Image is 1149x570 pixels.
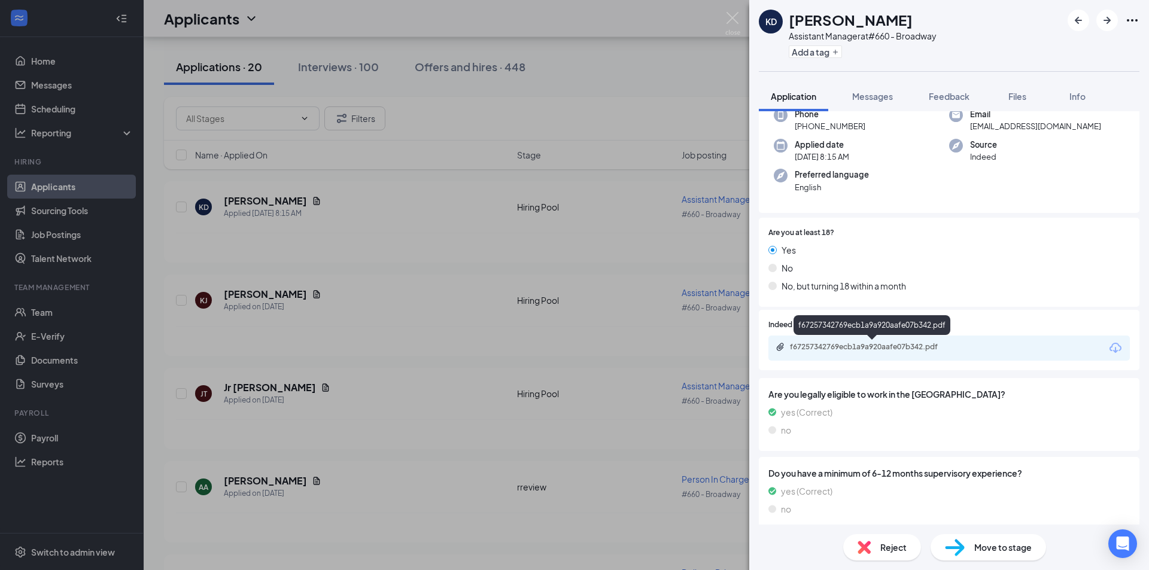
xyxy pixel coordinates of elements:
span: Do you have a minimum of 6-12 months supervisory experience? [768,467,1130,480]
a: Paperclipf67257342769ecb1a9a920aafe07b342.pdf [776,342,969,353]
h1: [PERSON_NAME] [789,10,913,30]
svg: ArrowRight [1100,13,1114,28]
span: Move to stage [974,541,1032,554]
span: yes (Correct) [781,406,832,419]
span: Reject [880,541,907,554]
span: Email [970,108,1101,120]
div: Assistant Manager at #660 - Broadway [789,30,937,42]
span: No [782,261,793,275]
div: KD [765,16,777,28]
div: f67257342769ecb1a9a920aafe07b342.pdf [790,342,957,352]
button: ArrowLeftNew [1068,10,1089,31]
span: [EMAIL_ADDRESS][DOMAIN_NAME] [970,120,1101,132]
span: Are you legally eligible to work in the [GEOGRAPHIC_DATA]? [768,388,1130,401]
span: English [795,181,869,193]
span: [DATE] 8:15 AM [795,151,849,163]
span: Preferred language [795,169,869,181]
div: Open Intercom Messenger [1108,529,1137,558]
span: Phone [795,108,865,120]
svg: Paperclip [776,342,785,352]
span: Source [970,139,997,151]
span: no [781,423,791,437]
button: PlusAdd a tag [789,45,842,58]
div: f67257342769ecb1a9a920aafe07b342.pdf [794,315,950,335]
span: Are you at least 18? [768,227,834,239]
span: Feedback [929,91,969,102]
span: Indeed Resume [768,319,821,331]
span: [PHONE_NUMBER] [795,120,865,132]
span: Info [1069,91,1086,102]
svg: Ellipses [1125,13,1139,28]
span: Messages [852,91,893,102]
span: Indeed [970,151,997,163]
button: ArrowRight [1096,10,1118,31]
span: Applied date [795,139,849,151]
svg: Plus [832,48,839,56]
svg: Download [1108,341,1123,355]
svg: ArrowLeftNew [1071,13,1086,28]
span: Yes [782,243,796,257]
span: No, but turning 18 within a month [782,279,906,292]
span: Application [771,91,816,102]
span: Files [1008,91,1026,102]
span: no [781,502,791,516]
span: yes (Correct) [781,484,832,498]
